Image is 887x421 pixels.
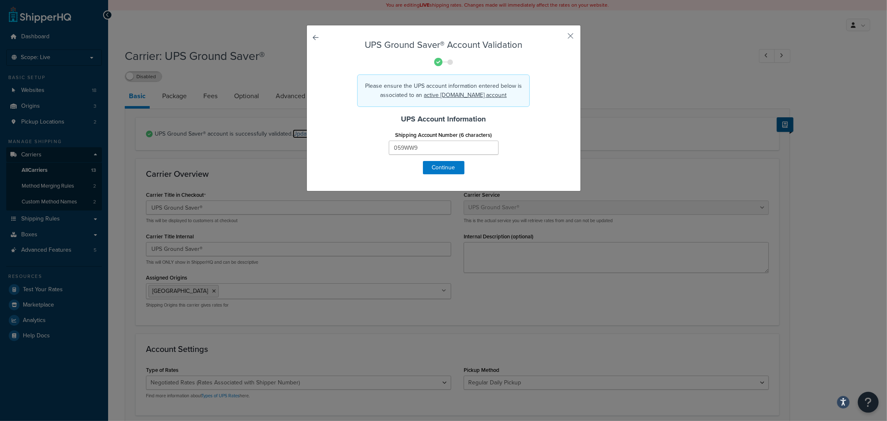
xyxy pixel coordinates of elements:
p: Please ensure the UPS account information entered below is associated to an [364,82,523,100]
h3: UPS Ground Saver® Account Validation [328,40,560,50]
a: active [DOMAIN_NAME] account [424,91,507,99]
h4: UPS Account Information [328,114,560,125]
label: Shipping Account Number (6 characters) [395,132,492,138]
button: Continue [423,161,465,174]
